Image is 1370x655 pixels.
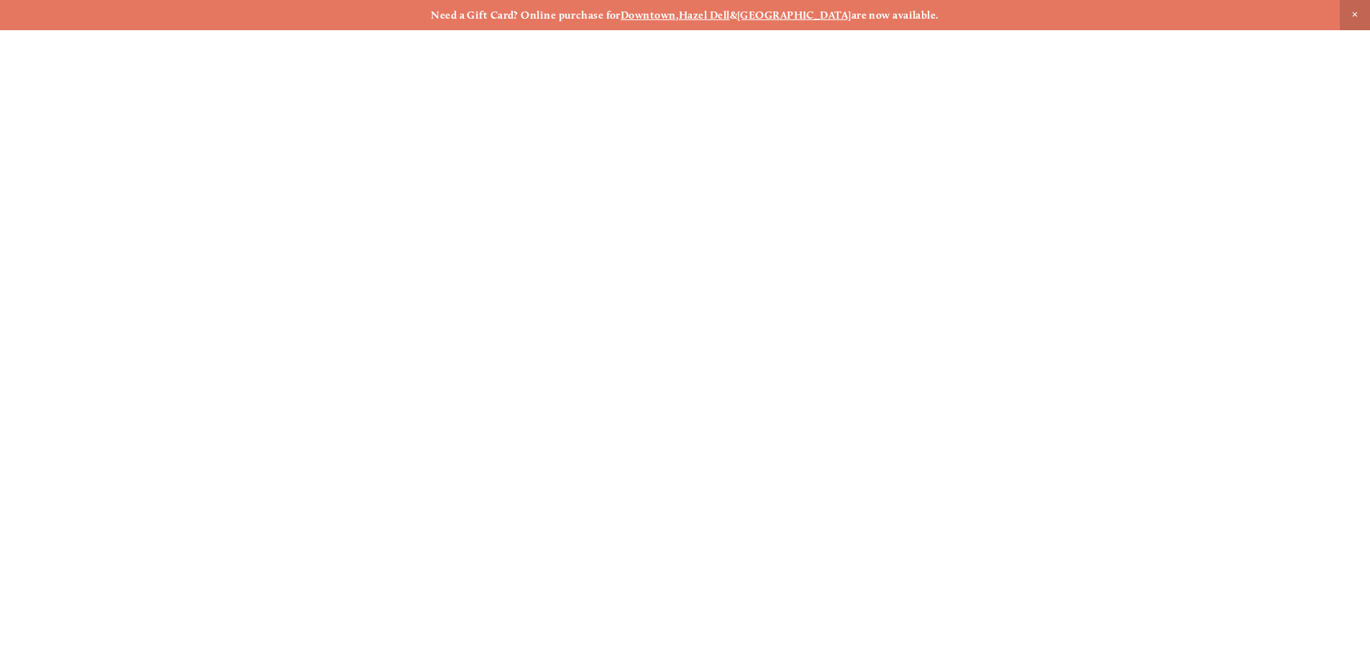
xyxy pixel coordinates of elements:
[431,9,621,22] strong: Need a Gift Card? Online purchase for
[679,9,730,22] a: Hazel Dell
[676,9,679,22] strong: ,
[621,9,676,22] a: Downtown
[730,9,737,22] strong: &
[851,9,939,22] strong: are now available.
[737,9,851,22] a: [GEOGRAPHIC_DATA]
